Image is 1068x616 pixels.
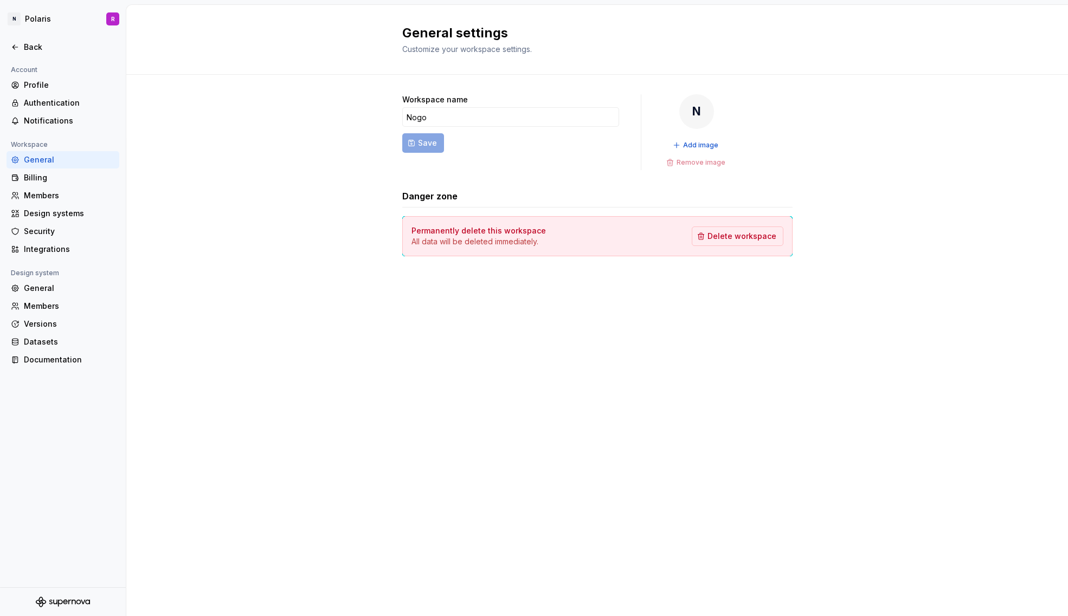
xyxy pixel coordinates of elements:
[7,351,119,368] a: Documentation
[7,267,63,280] div: Design system
[7,63,42,76] div: Account
[7,187,119,204] a: Members
[25,14,51,24] div: Polaris
[7,151,119,168] a: General
[24,80,115,90] div: Profile
[411,225,546,236] h4: Permanently delete this workspace
[402,24,780,42] h2: General settings
[24,301,115,312] div: Members
[7,94,119,112] a: Authentication
[402,94,468,105] label: Workspace name
[679,94,714,129] div: N
[2,7,124,31] button: NPolarisR
[36,596,90,607] svg: Supernova Logo
[670,138,723,153] button: Add image
[683,141,718,150] span: Add image
[24,283,115,294] div: General
[7,76,119,94] a: Profile
[24,244,115,255] div: Integrations
[111,15,115,23] div: R
[7,223,119,240] a: Security
[24,154,115,165] div: General
[24,42,115,53] div: Back
[24,190,115,201] div: Members
[7,205,119,222] a: Design systems
[24,226,115,237] div: Security
[7,280,119,297] a: General
[7,138,52,151] div: Workspace
[24,115,115,126] div: Notifications
[692,226,783,246] button: Delete workspace
[24,208,115,219] div: Design systems
[24,319,115,329] div: Versions
[7,333,119,351] a: Datasets
[24,336,115,347] div: Datasets
[7,38,119,56] a: Back
[8,12,21,25] div: N
[402,190,458,203] h3: Danger zone
[707,231,776,242] span: Delete workspace
[24,172,115,183] div: Billing
[7,315,119,333] a: Versions
[7,297,119,315] a: Members
[24,98,115,108] div: Authentication
[7,241,119,258] a: Integrations
[411,236,546,247] p: All data will be deleted immediately.
[24,354,115,365] div: Documentation
[7,169,119,186] a: Billing
[7,112,119,129] a: Notifications
[402,44,532,54] span: Customize your workspace settings.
